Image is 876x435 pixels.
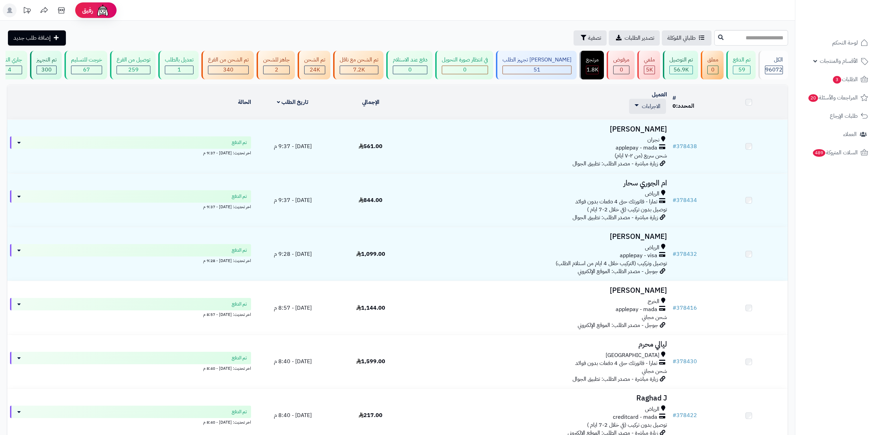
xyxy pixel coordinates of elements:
[10,364,251,371] div: اخر تحديث: [DATE] - 8:40 م
[13,34,51,42] span: إضافة طلب جديد
[636,51,661,79] a: ملغي 5K
[573,375,658,383] span: زيارة مباشرة - مصدر الطلب: تطبيق الجوال
[829,10,869,25] img: logo-2.png
[393,66,427,74] div: 0
[644,66,655,74] div: 4993
[586,56,599,64] div: مرتجع
[10,310,251,318] div: اخر تحديث: [DATE] - 8:57 م
[669,56,693,64] div: تم التوصيل
[757,51,789,79] a: الكل96072
[673,94,676,102] a: #
[574,30,607,46] button: تصفية
[587,421,667,429] span: توصيل بدون تركيب (في خلال 2-7 ايام )
[232,355,247,361] span: تم الدفع
[673,102,676,110] span: 0
[833,76,842,84] span: 3
[645,244,659,252] span: الرياض
[8,30,66,46] a: إضافة طلب جديد
[707,56,718,64] div: معلق
[765,66,783,74] span: 96072
[232,193,247,200] span: تم الدفع
[10,257,251,264] div: اخر تحديث: [DATE] - 9:28 م
[652,90,667,99] a: العميل
[37,66,56,74] div: 300
[442,66,488,74] div: 0
[275,66,278,74] span: 2
[232,247,247,254] span: تم الدفع
[673,411,697,419] a: #378422
[359,411,382,419] span: 217.00
[808,94,818,102] span: 20
[128,66,139,74] span: 259
[673,102,707,110] div: المحدد:
[673,304,697,312] a: #378416
[614,66,629,74] div: 0
[356,250,385,258] span: 1,099.00
[393,56,427,64] div: دفع عند الاستلام
[223,66,233,74] span: 340
[10,418,251,425] div: اخر تحديث: [DATE] - 8:40 م
[96,3,110,17] img: ai-face.png
[661,51,699,79] a: تم التوصيل 56.9K
[738,66,745,74] span: 59
[356,304,385,312] span: 1,144.00
[673,411,676,419] span: #
[232,139,247,146] span: تم الدفع
[645,190,659,198] span: الرياض
[495,51,578,79] a: [PERSON_NAME] تجهيز الطلب 51
[362,98,379,106] a: الإجمالي
[274,357,312,366] span: [DATE] - 8:40 م
[359,142,382,151] span: 561.00
[263,56,290,64] div: جاهز للشحن
[63,51,109,79] a: خرجت للتسليم 67
[157,51,200,79] a: تعديل بالطلب 1
[200,51,255,79] a: تم الشحن من الفرع 340
[412,340,667,348] h3: ليالي محرم
[263,66,289,74] div: 2
[109,51,157,79] a: توصيل من الفرع 259
[674,66,689,74] span: 56.9K
[340,56,378,64] div: تم الشحن مع ناقل
[586,66,598,74] div: 1834
[41,66,52,74] span: 300
[408,66,412,74] span: 0
[232,301,247,308] span: تم الدفع
[274,250,312,258] span: [DATE] - 9:28 م
[575,198,657,206] span: تمارا - فاتورتك حتى 4 دفعات بدون فوائد
[359,196,382,204] span: 844.00
[575,359,657,367] span: تمارا - فاتورتك حتى 4 دفعات بدون فوائد
[625,34,654,42] span: تصدير الطلبات
[799,89,872,106] a: المراجعات والأسئلة20
[434,51,495,79] a: في انتظار صورة التحويل 0
[673,196,676,204] span: #
[799,108,872,124] a: طلبات الإرجاع
[255,51,296,79] a: جاهز للشحن 2
[296,51,332,79] a: تم الشحن 24K
[573,159,658,168] span: زيارة مباشرة - مصدر الطلب: تطبيق الجوال
[412,179,667,187] h3: ام الجوري سحار
[667,34,696,42] span: طلباتي المُوكلة
[178,66,181,74] span: 1
[646,66,653,74] span: 5K
[708,66,718,74] div: 0
[463,66,467,74] span: 0
[71,56,102,64] div: خرجت للتسليم
[412,125,667,133] h3: [PERSON_NAME]
[274,196,312,204] span: [DATE] - 9:37 م
[208,56,249,64] div: تم الشحن من الفرع
[165,56,193,64] div: تعديل بالطلب
[310,66,320,74] span: 24K
[10,203,251,210] div: اخر تحديث: [DATE] - 9:37 م
[412,287,667,294] h3: [PERSON_NAME]
[620,66,623,74] span: 0
[673,142,676,151] span: #
[503,66,571,74] div: 51
[673,142,697,151] a: #378438
[799,126,872,143] a: العملاء
[832,38,858,48] span: لوحة التحكم
[82,6,93,14] span: رفيق
[587,66,598,74] span: 1.8K
[843,129,857,139] span: العملاء
[799,144,872,161] a: السلات المتروكة489
[238,98,251,106] a: الحالة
